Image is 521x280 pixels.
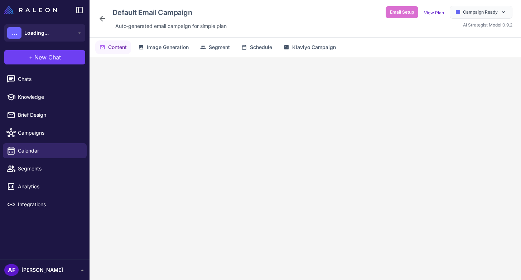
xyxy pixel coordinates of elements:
[134,40,193,54] button: Image Generation
[4,6,60,14] a: Raleon Logo
[463,9,498,15] span: Campaign Ready
[18,93,81,101] span: Knowledge
[3,161,87,176] a: Segments
[196,40,234,54] button: Segment
[115,22,227,30] span: Auto‑generated email campaign for simple plan
[4,24,85,42] button: ...Loading...
[24,29,49,37] span: Loading...
[110,6,230,19] div: Click to edit campaign name
[3,197,87,212] a: Integrations
[386,6,418,18] button: Email Setup
[112,21,230,32] div: Click to edit description
[3,143,87,158] a: Calendar
[3,179,87,194] a: Analytics
[292,43,336,51] span: Klaviyo Campaign
[4,6,57,14] img: Raleon Logo
[34,53,61,62] span: New Chat
[424,10,444,15] a: View Plan
[18,183,81,190] span: Analytics
[3,107,87,122] a: Brief Design
[3,125,87,140] a: Campaigns
[250,43,272,51] span: Schedule
[7,27,21,39] div: ...
[390,9,414,15] span: Email Setup
[21,266,63,274] span: [PERSON_NAME]
[237,40,276,54] button: Schedule
[4,50,85,64] button: +New Chat
[279,40,340,54] button: Klaviyo Campaign
[3,90,87,105] a: Knowledge
[95,40,131,54] button: Content
[4,264,19,276] div: AF
[18,147,81,155] span: Calendar
[147,43,189,51] span: Image Generation
[18,111,81,119] span: Brief Design
[3,72,87,87] a: Chats
[29,53,33,62] span: +
[463,22,512,28] span: AI Strategist Model 0.9.2
[18,129,81,137] span: Campaigns
[108,43,127,51] span: Content
[18,201,81,208] span: Integrations
[18,165,81,173] span: Segments
[209,43,230,51] span: Segment
[18,75,81,83] span: Chats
